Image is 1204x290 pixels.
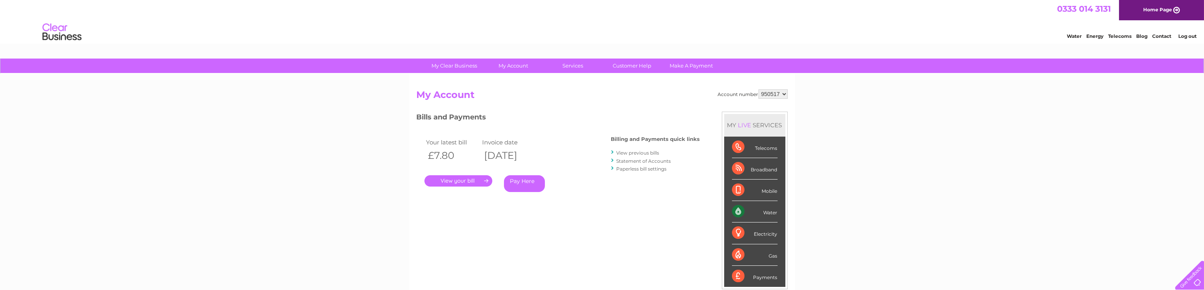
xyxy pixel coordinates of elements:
a: My Account [481,59,546,73]
a: Services [541,59,605,73]
div: Water [732,201,778,222]
th: £7.80 [424,148,481,164]
div: Account number [718,89,788,99]
h3: Bills and Payments [417,112,700,125]
a: Statement of Accounts [617,158,671,164]
img: logo.png [42,20,82,44]
div: Broadband [732,158,778,180]
a: My Clear Business [422,59,486,73]
a: Blog [1136,33,1147,39]
td: Your latest bill [424,137,481,148]
div: Gas [732,244,778,266]
div: Mobile [732,180,778,201]
a: . [424,175,492,187]
a: Pay Here [504,175,545,192]
a: Telecoms [1108,33,1132,39]
a: View previous bills [617,150,659,156]
td: Invoice date [480,137,536,148]
th: [DATE] [480,148,536,164]
h2: My Account [417,89,788,104]
a: Paperless bill settings [617,166,667,172]
a: Customer Help [600,59,664,73]
div: Payments [732,266,778,287]
h4: Billing and Payments quick links [611,136,700,142]
a: Water [1067,33,1082,39]
a: 0333 014 3131 [1057,4,1111,14]
div: Electricity [732,222,778,244]
a: Contact [1152,33,1171,39]
a: Energy [1086,33,1103,39]
div: MY SERVICES [724,114,785,136]
a: Make A Payment [659,59,723,73]
div: Telecoms [732,137,778,158]
div: Clear Business is a trading name of Verastar Limited (registered in [GEOGRAPHIC_DATA] No. 3667643... [418,4,787,38]
div: LIVE [737,121,753,129]
a: Log out [1178,33,1197,39]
